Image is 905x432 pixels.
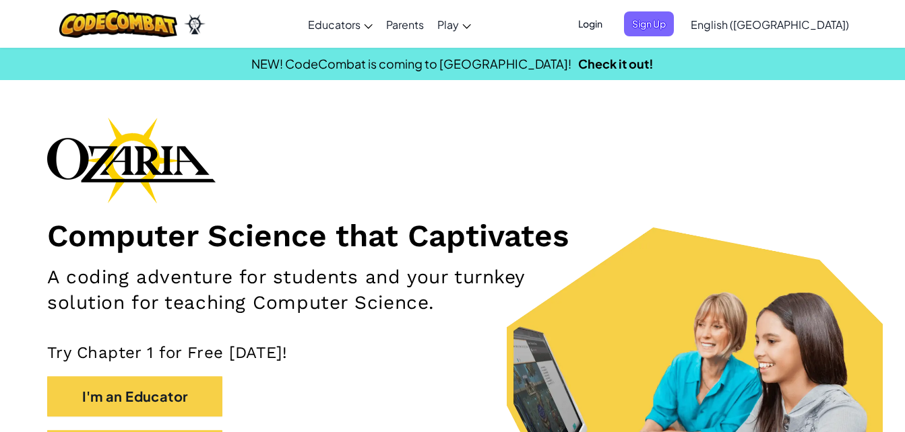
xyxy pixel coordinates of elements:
a: English ([GEOGRAPHIC_DATA]) [684,6,856,42]
a: Parents [379,6,431,42]
a: Play [431,6,478,42]
h1: Computer Science that Captivates [47,217,858,254]
p: Try Chapter 1 for Free [DATE]! [47,343,858,363]
span: Educators [308,17,361,32]
h2: A coding adventure for students and your turnkey solution for teaching Computer Science. [47,264,590,316]
img: Ozaria branding logo [47,117,216,203]
span: NEW! CodeCombat is coming to [GEOGRAPHIC_DATA]! [251,56,571,71]
img: Ozaria [184,14,206,34]
button: Sign Up [624,11,674,36]
button: I'm an Educator [47,376,222,417]
img: CodeCombat logo [59,10,177,38]
a: Check it out! [578,56,654,71]
span: English ([GEOGRAPHIC_DATA]) [691,17,849,32]
button: Login [570,11,611,36]
span: Play [437,17,459,32]
a: Educators [301,6,379,42]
